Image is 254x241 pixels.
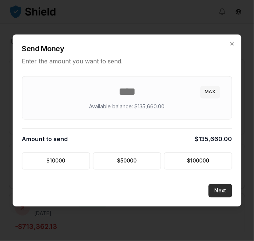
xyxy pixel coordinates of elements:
[89,103,165,111] p: Available balance: $135,660.00
[22,135,68,144] span: Amount to send
[164,153,232,170] button: $100000
[201,86,220,98] button: MAX
[22,44,232,54] h2: Send Money
[209,184,232,198] button: Next
[93,153,161,170] button: $50000
[195,135,232,144] span: $135,660.00
[22,57,232,66] p: Enter the amount you want to send.
[22,153,90,170] button: $10000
